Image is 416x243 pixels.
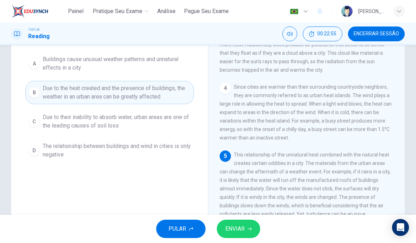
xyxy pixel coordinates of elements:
span: TOEFL® [28,27,39,32]
button: ABuildings cause unusual weather patterns and unnatural effects in a city [25,52,194,75]
div: 5 [220,150,231,162]
button: CDue to their inability to absorb water, urban areas are one of the leading causes of soil loss [25,110,194,133]
span: Análise [157,7,176,16]
div: 4 [220,83,231,94]
button: DThe relationship between buildings and wind in cities is only negative [25,139,194,162]
div: A [29,58,40,69]
span: Painel [68,7,84,16]
span: Due to their inability to absorb water, urban areas are one of the leading causes of soil loss [43,113,191,130]
span: ENVIAR [225,224,245,234]
span: Pague Seu Exame [184,7,229,16]
img: Profile picture [341,6,353,17]
span: Buildings cause unusual weather patterns and unnatural effects in a city [43,55,191,72]
span: PULAR [169,224,186,234]
span: Since cities are warmer than their surrounding countryside neighbors, they are commonly referred ... [220,84,392,141]
div: Open Intercom Messenger [392,219,409,236]
div: C [29,116,40,127]
div: Silenciar [282,26,297,41]
button: BDue to the heat created and the presence of buildings, the weather in an urban area can be great... [25,81,194,104]
span: The relationship between buildings and wind in cities is only negative [43,142,191,159]
div: B [29,87,40,98]
img: pt [290,9,299,14]
span: Due to the heat created and the presence of buildings, the weather in an urban area can be greatl... [43,84,191,101]
button: ENVIAR [217,220,260,238]
div: D [29,145,40,156]
span: Pratique seu exame [93,7,142,16]
h1: Reading [28,32,50,41]
button: 00:22:55 [303,26,342,41]
div: Esconder [303,26,342,41]
button: Pague Seu Exame [181,5,232,18]
span: Encerrar Sessão [354,31,399,37]
button: Painel [65,5,87,18]
button: Pratique seu exame [90,5,152,18]
button: Encerrar Sessão [348,26,405,41]
a: EduSynch logo [11,4,65,18]
span: This relationship of the unnatural heat combined with the natural heat creates certain oddities i... [220,152,391,225]
span: 00:22:55 [317,31,336,37]
img: EduSynch logo [11,4,48,18]
button: PULAR [156,220,206,238]
button: Análise [154,5,178,18]
div: [PERSON_NAME] [358,7,385,16]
